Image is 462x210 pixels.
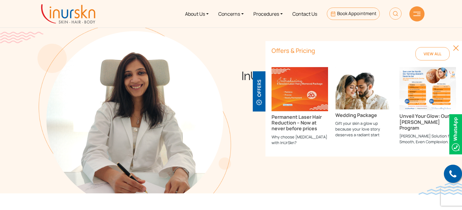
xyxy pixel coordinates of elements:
[253,71,265,111] img: offerBt
[272,85,328,131] a: Permanent Laser Hair Reduction – Now at never before prices
[449,114,462,154] img: Whatsappicon
[335,112,392,118] h3: Wedding Package
[415,47,450,60] a: View All
[399,67,456,111] img: Unveil Your Glow: Our De-Tan Program
[272,114,328,132] h3: Permanent Laser Hair Reduction – Now at never before prices
[399,113,456,131] h3: Unveil Your Glow: Our [PERSON_NAME] Program
[327,8,380,20] a: Book Appointment
[335,67,392,109] img: Wedding Package
[453,45,459,51] img: closedBt
[249,2,288,25] a: Procedures
[37,24,231,193] img: about-us-banner
[231,68,425,126] h1: InUrSkn is my promise of providing medical care.
[335,121,392,138] p: Gift your skin a glow up because your love story deserves a radiant start
[272,47,408,54] h6: Offers & Pricing
[389,8,402,20] img: HeaderSearch
[288,2,322,25] a: Contact Us
[213,2,249,25] a: Concerns
[418,183,462,195] img: bluewave
[335,84,392,118] a: Wedding Package
[449,130,462,137] a: Whatsappicon
[424,51,441,57] span: View All
[399,133,456,145] p: [PERSON_NAME] Solution for Smooth, Even Complexion.
[180,2,213,25] a: About Us
[272,67,328,111] img: Permanent Laser Hair Reduction – Now at never before prices
[399,85,456,131] a: Unveil Your Glow: Our [PERSON_NAME] Program
[272,134,328,146] p: Why choose [MEDICAL_DATA] with InUrSkn?
[41,4,95,24] img: inurskn-logo
[413,12,421,16] img: hamLine.svg
[337,10,376,17] span: Book Appointment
